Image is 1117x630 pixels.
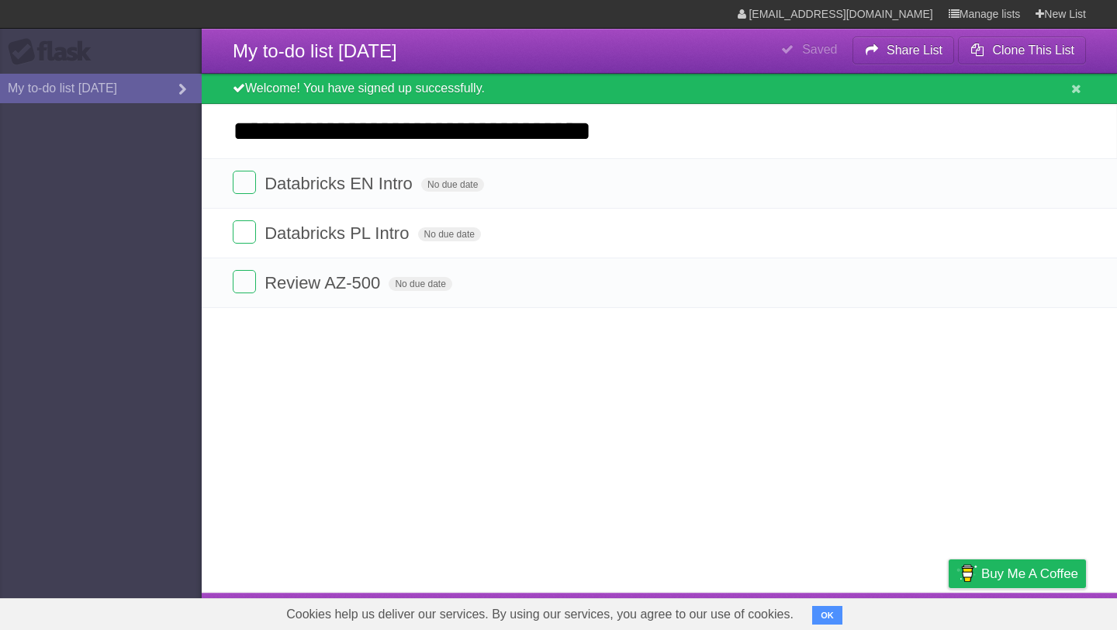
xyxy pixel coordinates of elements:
[988,597,1086,626] a: Suggest a feature
[742,597,775,626] a: About
[949,559,1086,588] a: Buy me a coffee
[802,43,837,56] b: Saved
[981,560,1078,587] span: Buy me a coffee
[956,560,977,587] img: Buy me a coffee
[992,43,1074,57] b: Clone This List
[233,171,256,194] label: Done
[418,227,481,241] span: No due date
[265,174,417,193] span: Databricks EN Intro
[233,270,256,293] label: Done
[233,220,256,244] label: Done
[8,38,101,66] div: Flask
[958,36,1086,64] button: Clone This List
[929,597,969,626] a: Privacy
[271,599,809,630] span: Cookies help us deliver our services. By using our services, you agree to our use of cookies.
[794,597,856,626] a: Developers
[265,223,413,243] span: Databricks PL Intro
[265,273,384,292] span: Review AZ-500
[233,40,397,61] span: My to-do list [DATE]
[202,74,1117,104] div: Welcome! You have signed up successfully.
[852,36,955,64] button: Share List
[812,606,842,625] button: OK
[421,178,484,192] span: No due date
[887,43,942,57] b: Share List
[389,277,451,291] span: No due date
[876,597,910,626] a: Terms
